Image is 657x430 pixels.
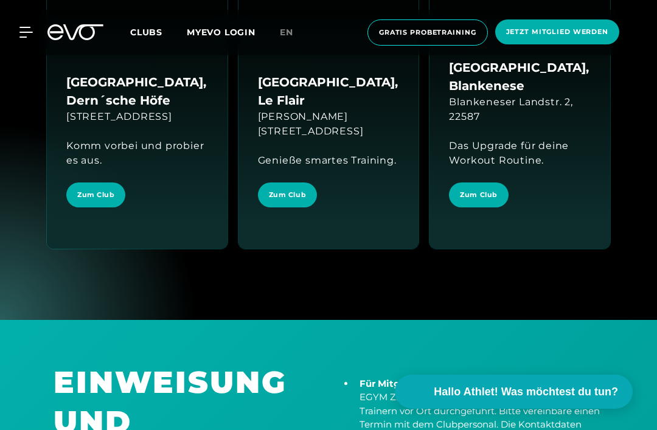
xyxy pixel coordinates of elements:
[449,182,513,229] a: Zum Club
[280,27,293,38] span: en
[258,73,400,109] h4: [GEOGRAPHIC_DATA], Le Flair
[506,27,608,37] span: Jetzt Mitglied werden
[66,182,130,229] a: Zum Club
[258,153,397,168] div: Genieße smartes Training.
[280,26,308,40] a: en
[130,26,187,38] a: Clubs
[460,190,497,200] span: Zum Club
[130,27,162,38] span: Clubs
[395,375,633,409] button: Hallo Athlet! Was möchtest du tun?
[66,109,172,124] div: [STREET_ADDRESS]
[360,378,427,389] strong: Für Mitglieder
[258,182,322,229] a: Zum Club
[379,27,476,38] span: Gratis Probetraining
[187,27,255,38] a: MYEVO LOGIN
[66,73,208,109] h4: [GEOGRAPHIC_DATA], Dern´sche Höfe
[434,384,618,400] span: Hallo Athlet! Was möchtest du tun?
[449,139,591,168] div: Das Upgrade für deine Workout Routine.
[269,190,306,200] span: Zum Club
[364,19,492,46] a: Gratis Probetraining
[258,109,400,139] div: [PERSON_NAME][STREET_ADDRESS]
[492,19,623,46] a: Jetzt Mitglied werden
[77,190,114,200] span: Zum Club
[449,58,591,95] h4: [GEOGRAPHIC_DATA], Blankenese
[449,95,591,124] div: Blankeneser Landstr. 2, 22587
[66,139,208,168] div: Komm vorbei und probier es aus.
